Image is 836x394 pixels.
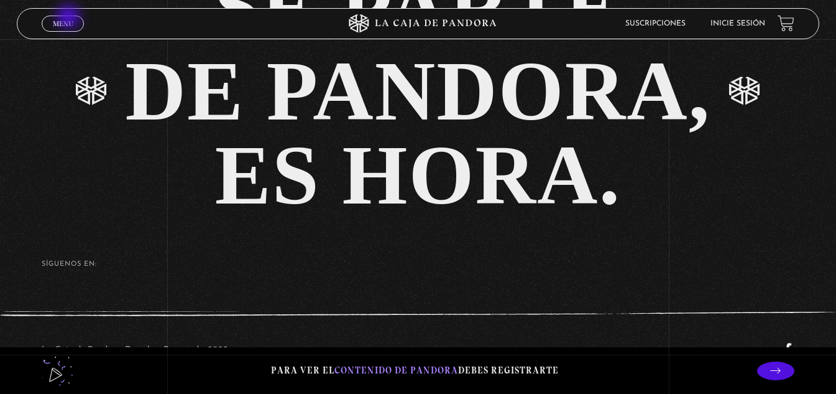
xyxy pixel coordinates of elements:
[271,362,559,379] p: Para ver el debes registrarte
[48,30,78,39] span: Cerrar
[53,20,73,27] span: Menu
[42,261,794,268] h4: SÍguenos en:
[778,15,794,32] a: View your shopping cart
[42,342,227,361] p: La Caja de Pandora, Derechos Reservados 2025
[625,20,686,27] a: Suscripciones
[710,20,765,27] a: Inicie sesión
[334,365,458,376] span: contenido de Pandora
